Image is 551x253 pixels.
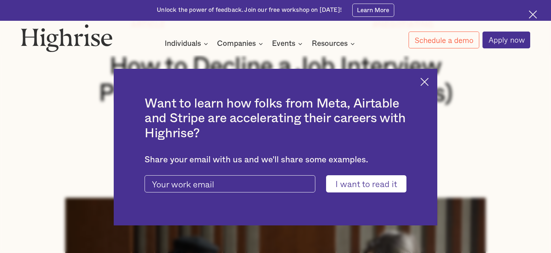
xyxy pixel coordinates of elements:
img: Highrise logo [21,24,113,52]
div: Share your email with us and we'll share some examples. [145,155,406,165]
a: Apply now [482,32,530,48]
a: Learn More [352,4,394,17]
form: current-ascender-blog-article-modal-form [145,175,406,192]
div: Individuals [165,39,210,48]
div: Unlock the power of feedback. Join our free workshop on [DATE]! [157,6,342,14]
div: Companies [217,39,265,48]
div: Individuals [165,39,201,48]
div: Events [272,39,305,48]
img: Cross icon [420,78,429,86]
div: Resources [312,39,348,48]
div: Events [272,39,295,48]
img: Cross icon [529,10,537,19]
div: Companies [217,39,256,48]
div: Resources [312,39,357,48]
h2: Want to learn how folks from Meta, Airtable and Stripe are accelerating their careers with Highrise? [145,96,406,141]
input: I want to read it [326,175,406,192]
input: Your work email [145,175,315,192]
a: Schedule a demo [409,32,479,48]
